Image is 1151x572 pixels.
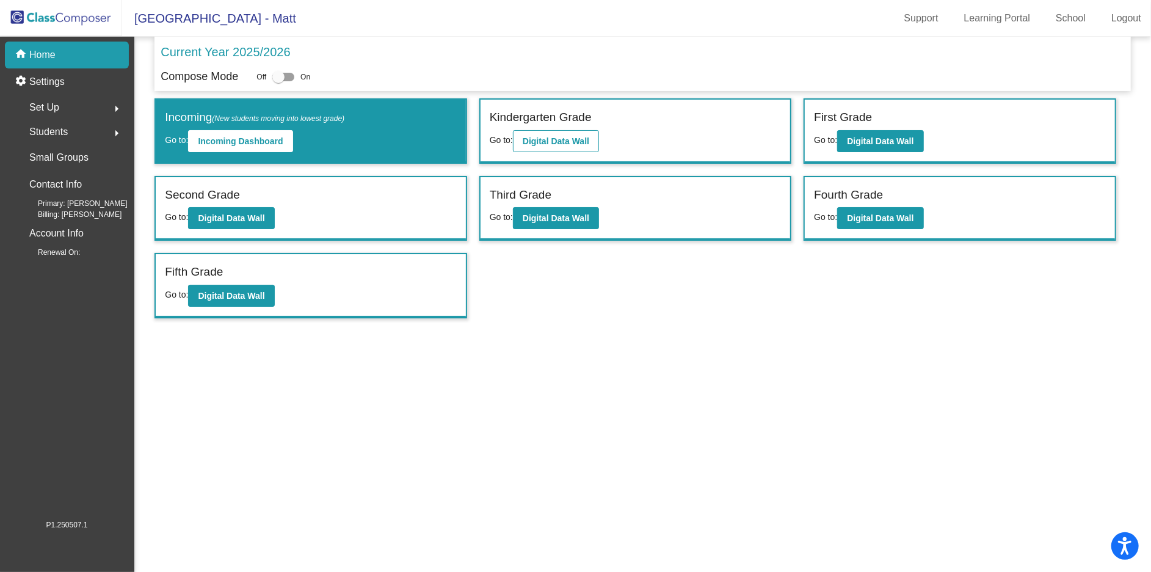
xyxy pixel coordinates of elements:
b: Digital Data Wall [523,136,589,146]
b: Digital Data Wall [198,291,264,301]
span: [GEOGRAPHIC_DATA] - Matt [122,9,296,28]
a: Logout [1102,9,1151,28]
p: Contact Info [29,176,82,193]
span: Go to: [165,290,188,299]
button: Digital Data Wall [513,130,599,152]
span: Billing: [PERSON_NAME] [18,209,122,220]
a: School [1046,9,1095,28]
label: Incoming [165,109,344,127]
span: Primary: [PERSON_NAME] [18,198,128,209]
p: Small Groups [29,149,89,166]
span: On [300,71,310,82]
span: Go to: [490,135,513,145]
label: Second Grade [165,186,240,204]
b: Digital Data Wall [847,213,913,223]
button: Digital Data Wall [188,285,274,307]
span: Go to: [165,212,188,222]
mat-icon: home [15,48,29,62]
span: Go to: [814,212,837,222]
label: First Grade [814,109,872,127]
p: Current Year 2025/2026 [161,43,290,61]
mat-icon: settings [15,75,29,89]
span: (New students moving into lowest grade) [212,114,344,123]
span: Students [29,123,68,141]
label: Third Grade [490,186,551,204]
mat-icon: arrow_right [109,126,124,141]
button: Incoming Dashboard [188,130,292,152]
p: Home [29,48,56,62]
label: Kindergarten Grade [490,109,592,127]
p: Account Info [29,225,84,242]
b: Digital Data Wall [847,136,913,146]
span: Off [256,71,266,82]
b: Incoming Dashboard [198,136,283,146]
a: Learning Portal [954,9,1040,28]
button: Digital Data Wall [837,207,923,229]
span: Renewal On: [18,247,80,258]
button: Digital Data Wall [188,207,274,229]
b: Digital Data Wall [523,213,589,223]
button: Digital Data Wall [837,130,923,152]
mat-icon: arrow_right [109,101,124,116]
label: Fifth Grade [165,263,223,281]
button: Digital Data Wall [513,207,599,229]
p: Settings [29,75,65,89]
span: Set Up [29,99,59,116]
span: Go to: [814,135,837,145]
p: Compose Mode [161,68,238,85]
span: Go to: [165,135,188,145]
span: Go to: [490,212,513,222]
label: Fourth Grade [814,186,883,204]
b: Digital Data Wall [198,213,264,223]
a: Support [895,9,948,28]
